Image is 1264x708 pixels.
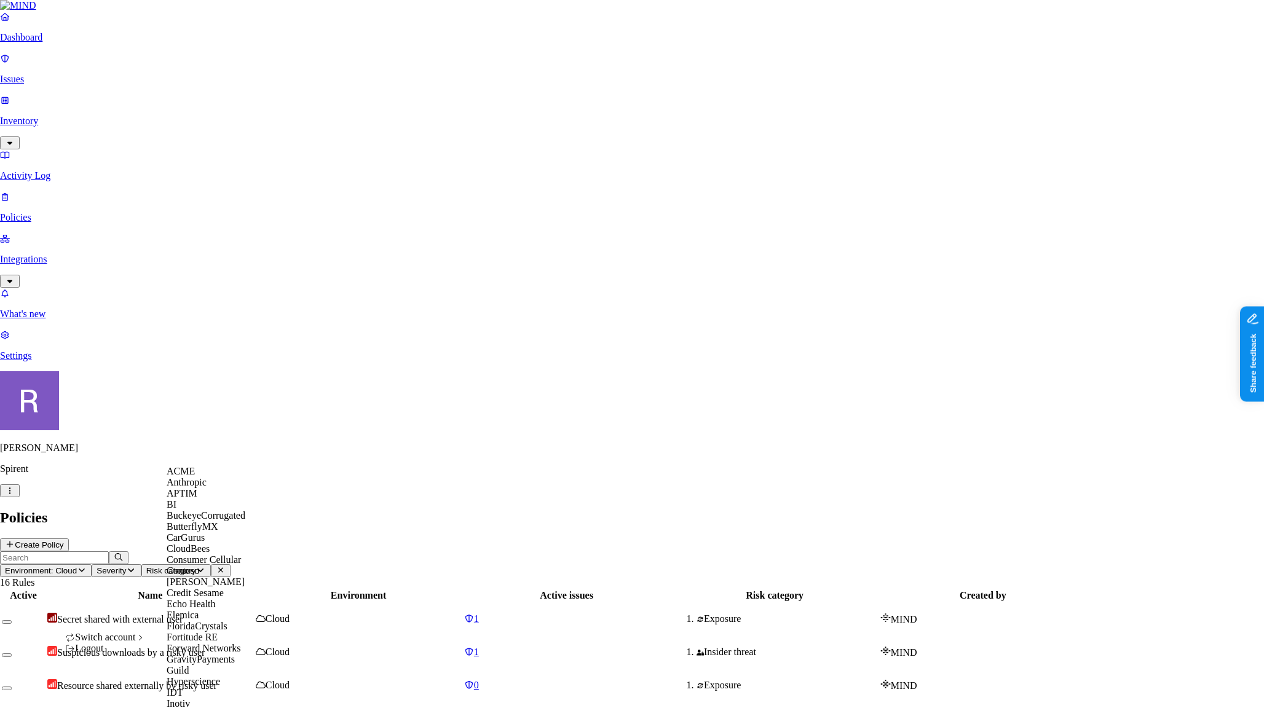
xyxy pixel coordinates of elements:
[167,621,227,631] span: FloridaCrystals
[167,521,218,532] span: ButterflyMX
[167,610,199,620] span: Elemica
[75,632,135,642] span: Switch account
[167,576,245,587] span: [PERSON_NAME]
[167,687,183,698] span: IDT
[167,488,197,498] span: APTIM
[167,477,207,487] span: Anthropic
[167,643,240,653] span: Forward Networks
[167,599,216,609] span: Echo Health
[167,588,224,598] span: Credit Sesame
[167,554,241,565] span: Consumer Cellular
[167,654,235,664] span: GravityPayments
[167,565,199,576] span: Contoso
[167,632,218,642] span: Fortitude RE
[65,643,146,654] div: Logout
[167,532,205,543] span: CarGurus
[167,676,220,686] span: Hyperscience
[167,543,210,554] span: CloudBees
[167,665,189,675] span: Guild
[167,510,245,521] span: BuckeyeCorrugated
[167,499,176,509] span: BI
[167,466,195,476] span: ACME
